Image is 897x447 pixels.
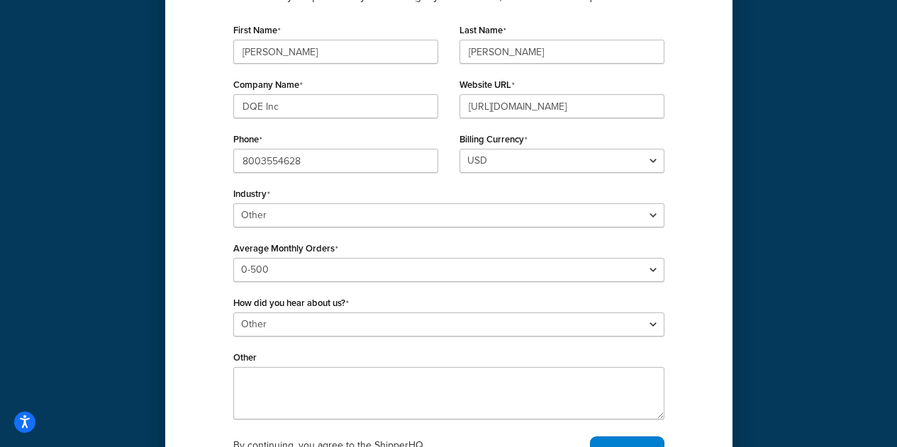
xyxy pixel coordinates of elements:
[459,134,528,145] label: Billing Currency
[233,79,303,91] label: Company Name
[233,134,262,145] label: Phone
[233,25,281,36] label: First Name
[459,79,515,91] label: Website URL
[459,25,506,36] label: Last Name
[233,298,349,309] label: How did you hear about us?
[233,243,338,254] label: Average Monthly Orders
[233,188,270,200] label: Industry
[233,352,257,363] label: Other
